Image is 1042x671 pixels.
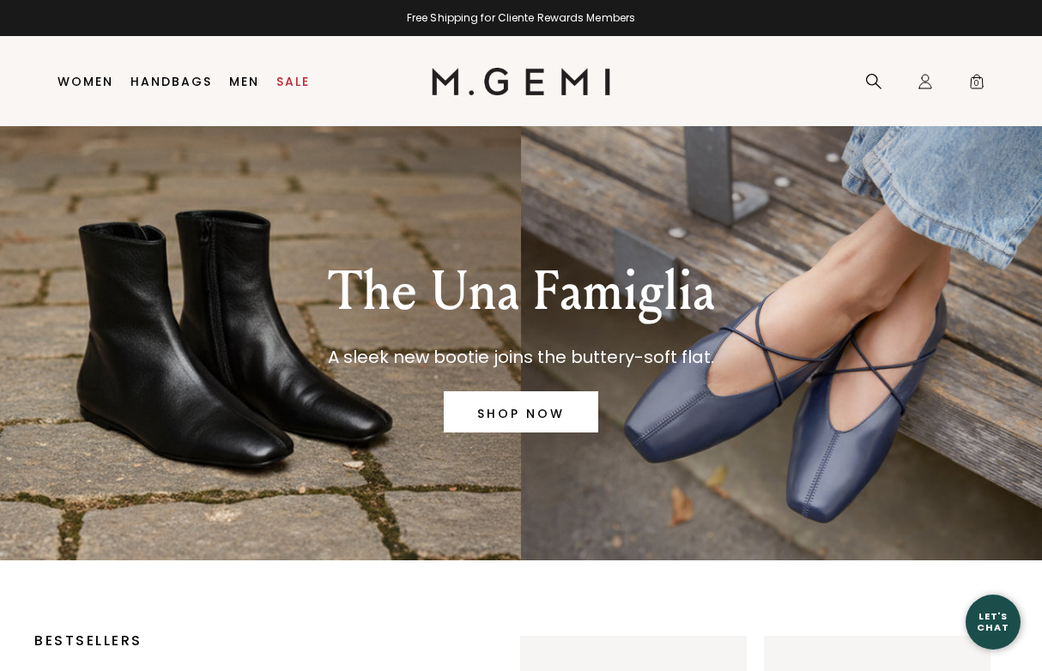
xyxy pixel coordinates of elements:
span: 0 [968,76,985,94]
p: A sleek new bootie joins the buttery-soft flat. [328,343,715,371]
a: Handbags [130,75,212,88]
img: M.Gemi [432,68,611,95]
a: Sale [276,75,310,88]
a: SHOP NOW [444,391,598,432]
a: Women [58,75,113,88]
a: Men [229,75,259,88]
div: Let's Chat [966,611,1021,632]
p: BESTSELLERS [34,636,469,646]
p: The Una Famiglia [328,261,715,323]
